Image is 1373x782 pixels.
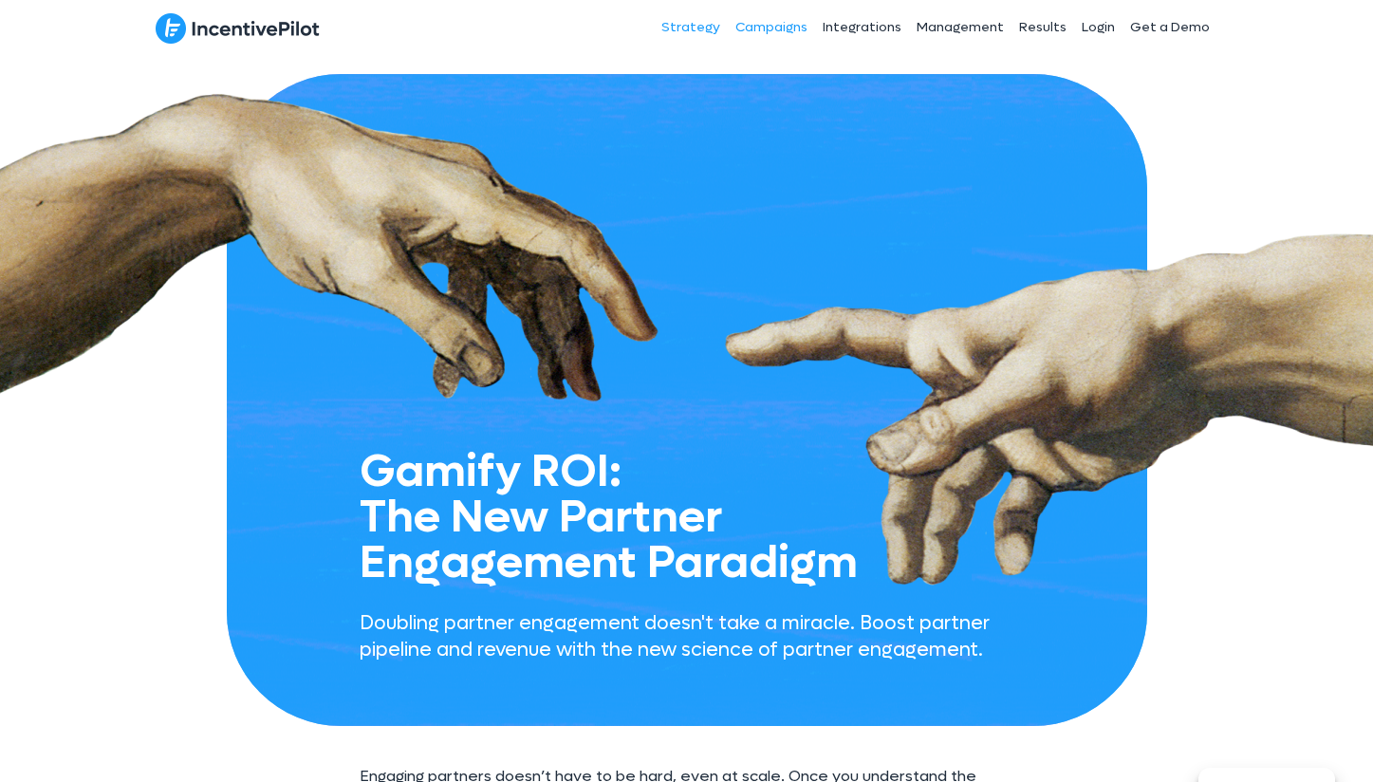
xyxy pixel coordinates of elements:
[909,4,1011,51] a: Management
[728,4,815,51] a: Campaigns
[1123,4,1217,51] a: Get a Demo
[654,4,728,51] a: Strategy
[1074,4,1123,51] a: Login
[815,4,909,51] a: Integrations
[360,610,1014,663] p: Doubling partner engagement doesn't take a miracle. Boost partner pipeline and revenue with the n...
[1011,4,1074,51] a: Results
[524,4,1218,51] nav: Header Menu
[156,12,320,45] img: IncentivePilot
